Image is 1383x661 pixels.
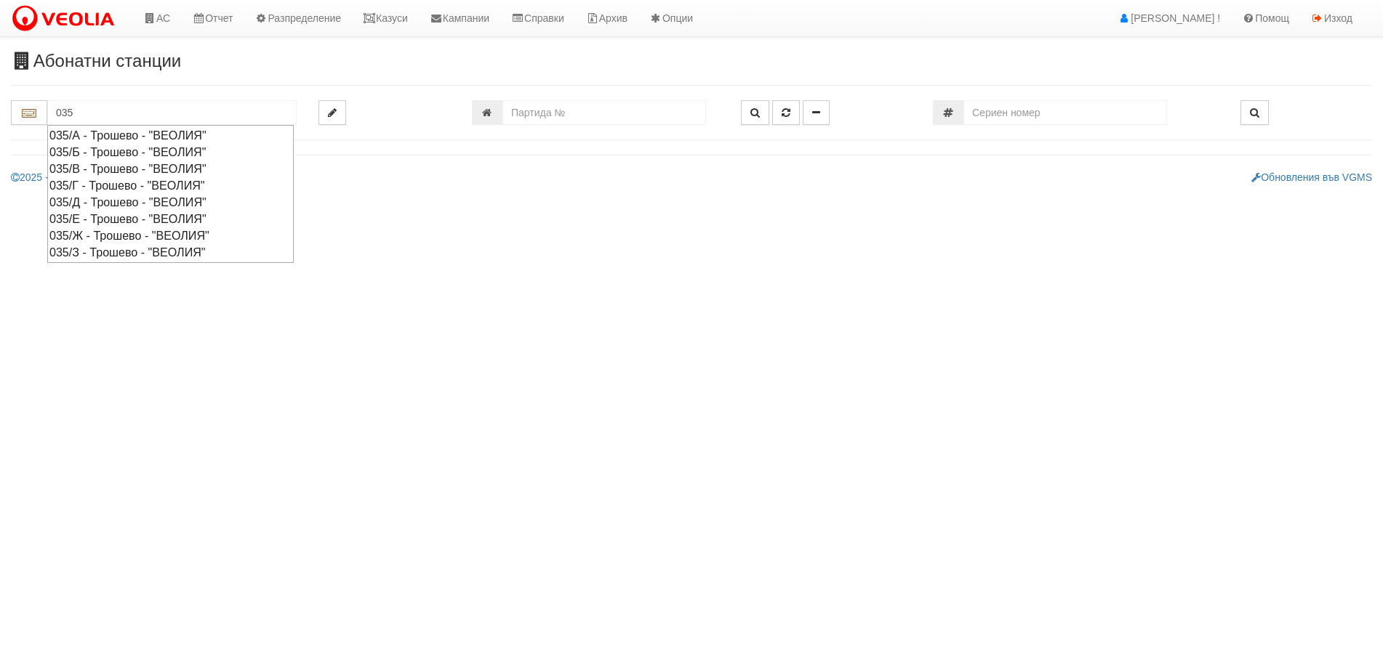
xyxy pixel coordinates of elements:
div: 035/Е - Трошево - "ВЕОЛИЯ" [49,211,292,227]
div: 035/Б - Трошево - "ВЕОЛИЯ" [49,144,292,161]
div: 035/З - Трошево - "ВЕОЛИЯ" [49,244,292,261]
img: VeoliaLogo.png [11,4,121,34]
a: Обновления във VGMS [1251,171,1372,183]
div: 035/Г - Трошево - "ВЕОЛИЯ" [49,177,292,194]
div: 035/В - Трошево - "ВЕОЛИЯ" [49,161,292,177]
input: Сериен номер [963,100,1167,125]
div: 035/Ж - Трошево - "ВЕОЛИЯ" [49,227,292,244]
input: Абонатна станция [47,100,297,125]
input: Партида № [502,100,706,125]
a: 2025 - Sintex Group Ltd. [11,171,131,183]
div: 035/Д - Трошево - "ВЕОЛИЯ" [49,194,292,211]
div: 035/А - Трошево - "ВЕОЛИЯ" [49,127,292,144]
h3: Абонатни станции [11,52,1372,70]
